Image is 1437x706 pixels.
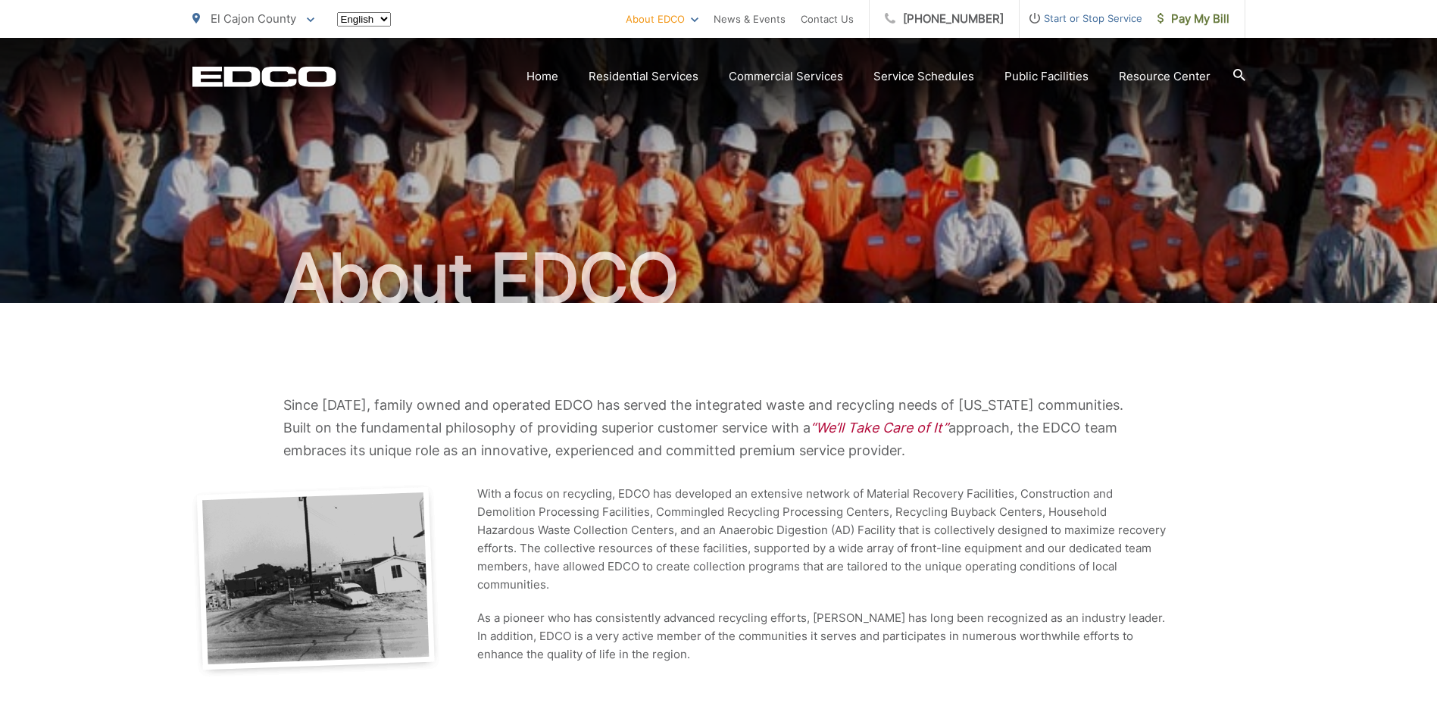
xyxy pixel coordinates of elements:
[801,10,854,28] a: Contact Us
[589,67,698,86] a: Residential Services
[873,67,974,86] a: Service Schedules
[477,609,1167,664] p: As a pioneer who has consistently advanced recycling efforts, [PERSON_NAME] has long been recogni...
[1004,67,1089,86] a: Public Facilities
[283,394,1154,462] p: Since [DATE], family owned and operated EDCO has served the integrated waste and recycling needs ...
[1119,67,1211,86] a: Resource Center
[811,420,948,436] em: “We’ll Take Care of It”
[626,10,698,28] a: About EDCO
[729,67,843,86] a: Commercial Services
[1157,10,1229,28] span: Pay My Bill
[192,66,336,87] a: EDCD logo. Return to the homepage.
[477,485,1167,594] p: With a focus on recycling, EDCO has developed an extensive network of Material Recovery Facilitie...
[192,485,439,677] img: EDCO facility
[211,11,296,26] span: El Cajon County
[714,10,786,28] a: News & Events
[337,12,391,27] select: Select a language
[526,67,558,86] a: Home
[192,241,1245,317] h1: About EDCO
